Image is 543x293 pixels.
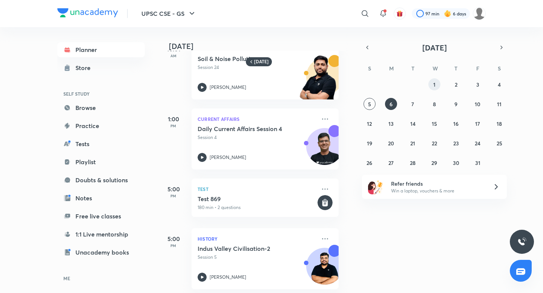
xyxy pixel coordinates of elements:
button: October 23, 2025 [450,137,462,149]
h5: 5:00 [158,185,189,194]
button: October 10, 2025 [472,98,484,110]
h6: [DATE] [254,59,268,65]
abbr: October 4, 2025 [498,81,501,88]
abbr: October 24, 2025 [475,140,480,147]
img: Avatar [307,132,343,168]
p: PM [158,194,189,198]
p: Session 24 [198,64,316,71]
abbr: October 26, 2025 [367,159,372,166]
img: wassim [473,7,486,20]
abbr: October 6, 2025 [390,101,393,108]
abbr: October 13, 2025 [388,120,394,127]
button: October 20, 2025 [385,137,397,149]
button: October 31, 2025 [472,157,484,169]
h5: Test 869 [198,195,316,203]
a: Playlist [57,154,145,169]
button: October 7, 2025 [407,98,419,110]
h5: Daily Current Affairs Session 4 [198,125,291,133]
p: Current Affairs [198,114,316,124]
abbr: October 8, 2025 [433,101,436,108]
h6: SELF STUDY [57,87,145,100]
button: October 26, 2025 [364,157,376,169]
button: October 24, 2025 [472,137,484,149]
button: October 18, 2025 [493,118,505,130]
button: October 27, 2025 [385,157,397,169]
button: October 17, 2025 [472,118,484,130]
abbr: October 9, 2025 [454,101,457,108]
abbr: October 1, 2025 [433,81,436,88]
p: [PERSON_NAME] [210,84,246,91]
a: Store [57,60,145,75]
abbr: October 15, 2025 [432,120,437,127]
abbr: October 11, 2025 [497,101,502,108]
button: October 29, 2025 [428,157,440,169]
button: October 5, 2025 [364,98,376,110]
h5: 5:00 [158,234,189,243]
button: October 21, 2025 [407,137,419,149]
abbr: Thursday [454,65,457,72]
img: avatar [396,10,403,17]
p: PM [158,243,189,248]
abbr: October 16, 2025 [453,120,459,127]
a: Notes [57,191,145,206]
abbr: October 25, 2025 [497,140,502,147]
button: October 19, 2025 [364,137,376,149]
a: Practice [57,118,145,133]
button: October 12, 2025 [364,118,376,130]
img: unacademy [297,55,339,107]
abbr: October 31, 2025 [475,159,480,166]
a: Planner [57,42,145,57]
p: Session 5 [198,254,316,261]
button: October 4, 2025 [493,78,505,90]
button: October 30, 2025 [450,157,462,169]
abbr: October 2, 2025 [455,81,457,88]
a: Free live classes [57,209,145,224]
abbr: Wednesday [433,65,438,72]
button: avatar [394,8,406,20]
abbr: October 20, 2025 [388,140,394,147]
abbr: October 14, 2025 [410,120,416,127]
abbr: Monday [389,65,394,72]
button: October 25, 2025 [493,137,505,149]
button: October 28, 2025 [407,157,419,169]
a: Doubts & solutions [57,172,145,188]
h4: [DATE] [169,42,346,51]
a: Unacademy books [57,245,145,260]
abbr: Friday [476,65,479,72]
abbr: October 29, 2025 [431,159,437,166]
h5: Soil & Noise Pollution [198,55,291,63]
a: Tests [57,136,145,151]
button: October 14, 2025 [407,118,419,130]
p: Win a laptop, vouchers & more [391,188,484,194]
abbr: October 12, 2025 [367,120,372,127]
button: October 11, 2025 [493,98,505,110]
button: October 15, 2025 [428,118,440,130]
abbr: October 17, 2025 [475,120,480,127]
p: [PERSON_NAME] [210,154,246,161]
span: [DATE] [422,43,447,53]
abbr: October 18, 2025 [497,120,502,127]
abbr: October 28, 2025 [410,159,416,166]
button: October 22, 2025 [428,137,440,149]
abbr: October 23, 2025 [453,140,459,147]
abbr: October 22, 2025 [432,140,437,147]
div: Store [75,63,95,72]
img: Avatar [307,252,343,288]
img: Company Logo [57,8,118,17]
a: Browse [57,100,145,115]
button: October 6, 2025 [385,98,397,110]
abbr: October 30, 2025 [453,159,459,166]
button: October 2, 2025 [450,78,462,90]
abbr: October 5, 2025 [368,101,371,108]
p: 180 min • 2 questions [198,204,316,211]
button: October 9, 2025 [450,98,462,110]
h5: 1:00 [158,114,189,124]
a: Company Logo [57,8,118,19]
abbr: October 10, 2025 [475,101,480,108]
abbr: October 3, 2025 [476,81,479,88]
p: [PERSON_NAME] [210,274,246,281]
abbr: October 7, 2025 [411,101,414,108]
img: ttu [517,237,526,246]
p: Test [198,185,316,194]
a: 1:1 Live mentorship [57,227,145,242]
